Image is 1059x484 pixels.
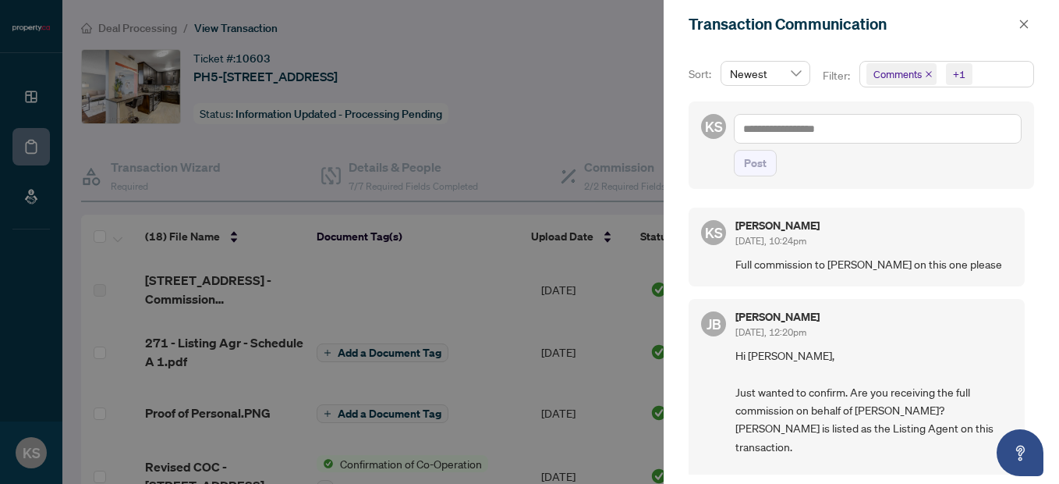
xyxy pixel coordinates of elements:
[823,67,852,84] p: Filter:
[925,70,933,78] span: close
[873,66,922,82] span: Comments
[689,66,714,83] p: Sort:
[705,222,723,244] span: KS
[735,235,806,247] span: [DATE], 10:24pm
[735,311,820,322] h5: [PERSON_NAME]
[734,150,777,176] button: Post
[953,66,965,82] div: +1
[997,429,1043,476] button: Open asap
[1018,19,1029,30] span: close
[735,255,1012,273] span: Full commission to [PERSON_NAME] on this one please
[866,63,937,85] span: Comments
[689,12,1014,36] div: Transaction Communication
[705,116,723,137] span: KS
[730,62,801,85] span: Newest
[735,220,820,231] h5: [PERSON_NAME]
[735,326,806,338] span: [DATE], 12:20pm
[707,313,721,335] span: JB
